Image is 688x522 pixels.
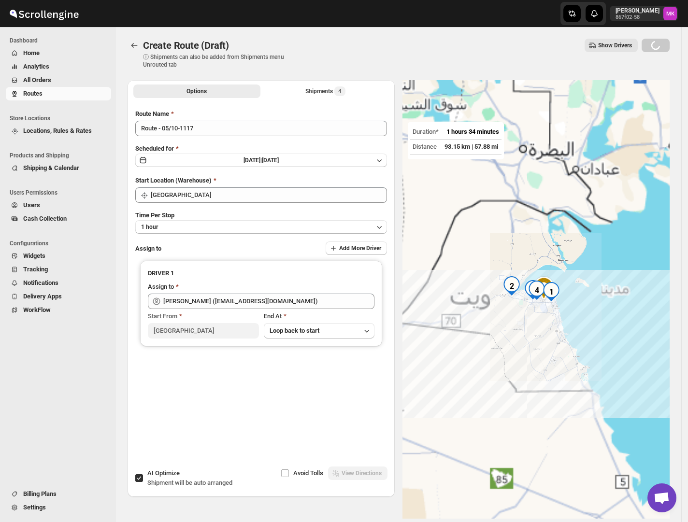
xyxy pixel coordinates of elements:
[186,87,207,95] span: Options
[6,212,111,226] button: Cash Collection
[523,280,543,299] div: 3
[527,281,546,300] div: 4
[23,293,62,300] span: Delivery Apps
[10,240,111,247] span: Configurations
[6,60,111,73] button: Analytics
[6,198,111,212] button: Users
[143,40,229,51] span: Create Route (Draft)
[6,161,111,175] button: Shipping & Calendar
[305,86,345,96] div: Shipments
[6,290,111,303] button: Delivery Apps
[148,282,174,292] div: Assign to
[270,327,319,334] span: Loop back to start
[23,49,40,56] span: Home
[326,241,387,255] button: Add More Driver
[135,145,174,152] span: Scheduled for
[23,266,48,273] span: Tracking
[135,154,387,167] button: [DATE]|[DATE]
[147,469,180,477] span: AI Optimize
[23,127,92,134] span: Locations, Rules & Rates
[23,306,51,313] span: WorkFlow
[293,469,323,477] span: Avoid Tolls
[6,501,111,514] button: Settings
[616,14,659,20] p: 867f02-58
[135,245,161,252] span: Assign to
[262,85,389,98] button: Selected Shipments
[264,323,375,339] button: Loop back to start
[148,312,177,320] span: Start From
[148,268,374,278] h3: DRIVER 1
[23,90,43,97] span: Routes
[135,177,212,184] span: Start Location (Warehouse)
[262,157,279,164] span: [DATE]
[151,187,387,203] input: Search location
[6,73,111,87] button: All Orders
[23,76,51,84] span: All Orders
[6,263,111,276] button: Tracking
[135,212,174,219] span: Time Per Stop
[585,39,638,52] button: Show Drivers
[6,87,111,100] button: Routes
[23,63,49,70] span: Analytics
[10,37,111,44] span: Dashboard
[147,479,232,486] span: Shipment will be auto arranged
[128,39,141,52] button: Routes
[647,483,676,512] div: دردشة مفتوحة
[23,164,79,171] span: Shipping & Calendar
[135,110,169,117] span: Route Name
[6,249,111,263] button: Widgets
[141,223,158,231] span: 1 hour
[598,42,632,49] span: Show Drivers
[502,276,521,296] div: 2
[666,11,675,17] text: MK
[244,157,262,164] span: [DATE] |
[128,101,395,432] div: All Route Options
[446,128,499,135] span: 1 hours 34 minutes
[663,7,677,20] span: Mostafa Khalifa
[23,504,46,511] span: Settings
[6,46,111,60] button: Home
[133,85,260,98] button: All Route Options
[339,244,381,252] span: Add More Driver
[8,1,80,26] img: ScrollEngine
[616,7,659,14] p: [PERSON_NAME]
[23,252,45,259] span: Widgets
[6,487,111,501] button: Billing Plans
[413,128,439,135] span: Duration*
[135,121,387,136] input: Eg: Bengaluru Route
[6,276,111,290] button: Notifications
[6,303,111,317] button: WorkFlow
[6,124,111,138] button: Locations, Rules & Rates
[163,294,374,309] input: Search assignee
[338,87,342,95] span: 4
[135,220,387,234] button: 1 hour
[413,143,437,150] span: Distance
[10,114,111,122] span: Store Locations
[542,282,561,301] div: 1
[10,152,111,159] span: Products and Shipping
[610,6,678,21] button: User menu
[143,53,295,69] p: ⓘ Shipments can also be added from Shipments menu Unrouted tab
[444,143,498,150] span: 93.15 km | 57.88 mi
[23,201,40,209] span: Users
[23,490,57,497] span: Billing Plans
[10,189,111,197] span: Users Permissions
[23,215,67,222] span: Cash Collection
[264,311,375,321] div: End At
[23,279,58,286] span: Notifications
